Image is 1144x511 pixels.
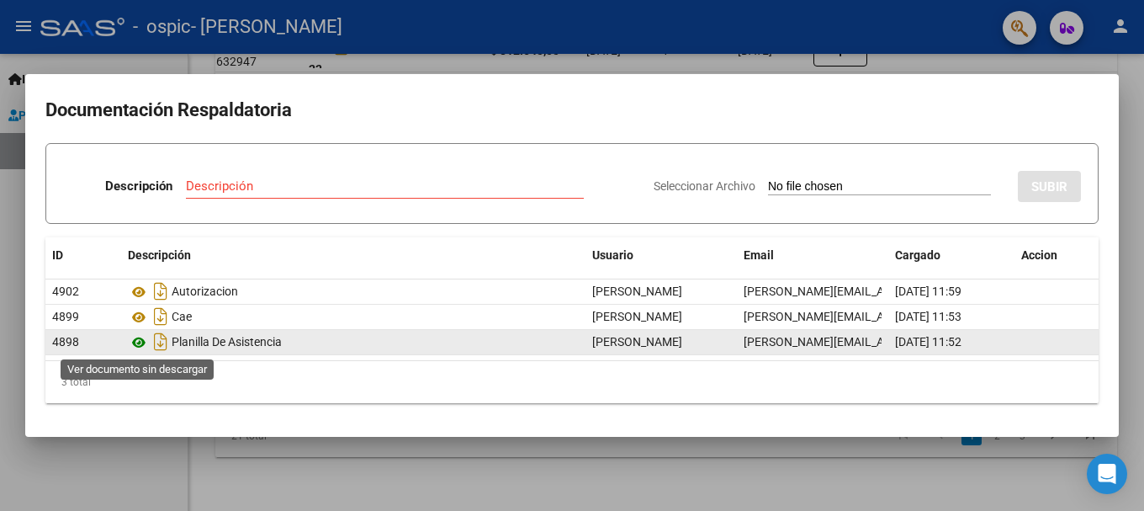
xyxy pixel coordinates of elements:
[744,285,1020,298] span: [PERSON_NAME][EMAIL_ADDRESS][DOMAIN_NAME]
[592,335,682,349] span: [PERSON_NAME]
[592,310,682,323] span: [PERSON_NAME]
[45,237,121,274] datatable-header-cell: ID
[1021,248,1057,262] span: Accion
[52,248,63,262] span: ID
[654,179,755,193] span: Seleccionar Archivo
[1014,237,1099,274] datatable-header-cell: Accion
[121,237,585,274] datatable-header-cell: Descripción
[744,310,1020,323] span: [PERSON_NAME][EMAIL_ADDRESS][DOMAIN_NAME]
[895,335,961,349] span: [DATE] 11:52
[128,278,579,305] div: Autorizacion
[52,310,79,323] span: 4899
[592,285,682,298] span: [PERSON_NAME]
[1087,454,1127,494] div: Open Intercom Messenger
[128,303,579,330] div: Cae
[1018,171,1081,202] button: SUBIR
[128,328,579,355] div: Planilla De Asistencia
[895,310,961,323] span: [DATE] 11:53
[737,237,888,274] datatable-header-cell: Email
[895,248,940,262] span: Cargado
[1031,179,1067,194] span: SUBIR
[52,335,79,349] span: 4898
[744,335,1020,349] span: [PERSON_NAME][EMAIL_ADDRESS][DOMAIN_NAME]
[105,177,172,196] p: Descripción
[128,248,191,262] span: Descripción
[45,361,1099,403] div: 3 total
[888,237,1014,274] datatable-header-cell: Cargado
[45,94,1099,126] h2: Documentación Respaldatoria
[895,285,961,298] span: [DATE] 11:59
[150,328,172,355] i: Descargar documento
[150,278,172,305] i: Descargar documento
[52,285,79,298] span: 4902
[744,248,774,262] span: Email
[585,237,737,274] datatable-header-cell: Usuario
[150,303,172,330] i: Descargar documento
[592,248,633,262] span: Usuario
